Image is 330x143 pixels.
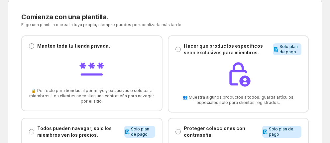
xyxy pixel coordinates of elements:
[131,126,153,137] span: Solo plan de pago
[225,61,252,88] img: Make specific products members-only
[37,125,122,138] p: Todos pueden navegar, solo los miembros ven los precios.
[175,95,302,105] span: 👥 Muestra algunos productos a todos, guarda artículos especiales solo para clientes registrados.
[184,43,271,56] p: Hacer que productos específicos sean exclusivos para miembros.
[37,43,110,49] p: Mantén toda tu tienda privada.
[29,88,155,104] span: 🔒 Perfecto para tiendas al por mayor, exclusivas o solo para miembros. Los clientes necesitan una...
[279,44,299,55] span: Solo plan de pago
[21,22,243,27] p: Elige una plantilla o crea la tuya propia, siempre puedes personalizarla más tarde.
[21,13,109,21] span: Comienza con una plantilla.
[269,126,299,137] span: Solo plan de pago
[78,55,105,81] img: Keep your entire store private
[184,125,260,138] p: Proteger colecciones con contraseña.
